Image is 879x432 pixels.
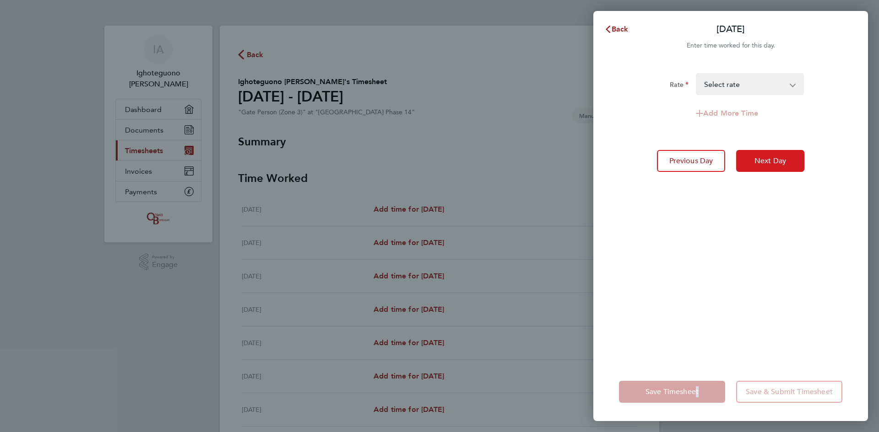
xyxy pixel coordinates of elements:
[612,25,629,33] span: Back
[716,23,745,36] p: [DATE]
[657,150,725,172] button: Previous Day
[595,20,638,38] button: Back
[669,156,713,165] span: Previous Day
[736,150,804,172] button: Next Day
[754,156,786,165] span: Next Day
[593,40,868,51] div: Enter time worked for this day.
[670,80,689,91] label: Rate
